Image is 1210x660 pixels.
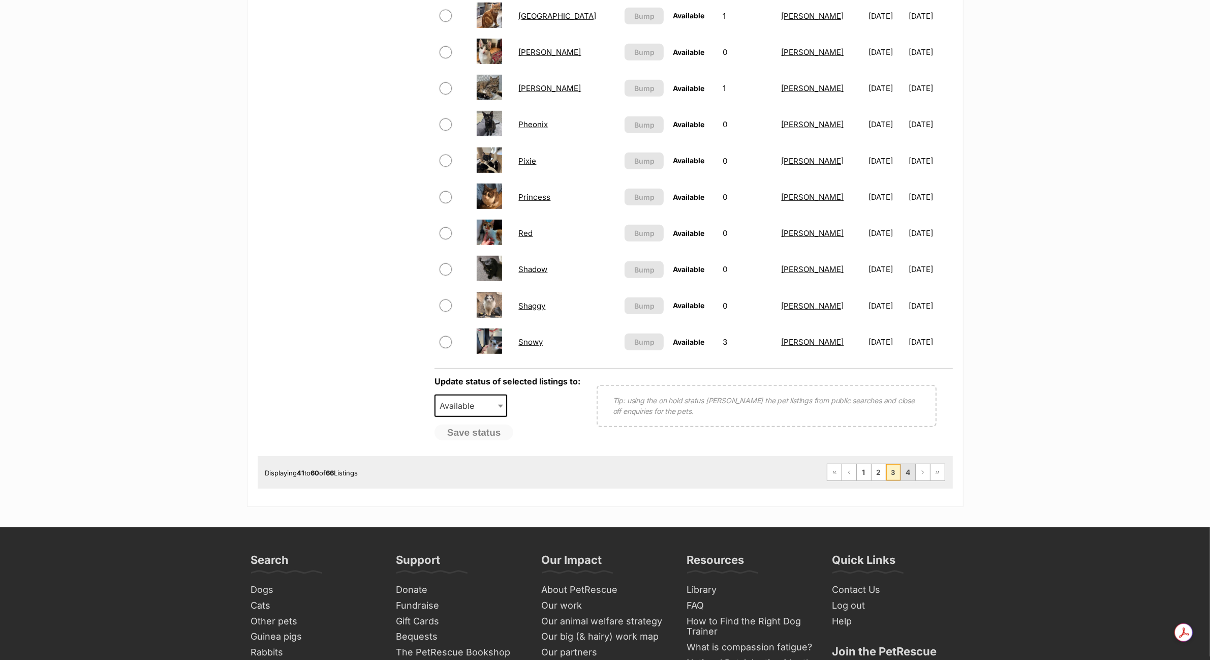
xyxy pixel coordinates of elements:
td: [DATE] [909,252,951,287]
strong: 60 [311,469,320,477]
span: Available [673,11,704,20]
span: Bump [634,119,655,130]
span: Bump [634,192,655,202]
span: Available [435,395,508,417]
a: [PERSON_NAME] [782,83,844,93]
strong: 41 [297,469,305,477]
a: Page 2 [872,464,886,481]
a: Cats [247,598,382,614]
span: Bump [634,337,655,347]
a: Our work [538,598,673,614]
h3: Resources [687,553,744,573]
td: [DATE] [865,252,908,287]
a: Bequests [392,629,528,645]
a: About PetRescue [538,582,673,598]
a: Dogs [247,582,382,598]
td: [DATE] [909,143,951,178]
td: 3 [719,324,777,359]
span: Bump [634,83,655,94]
span: Page 3 [886,464,901,481]
span: Available [673,193,704,201]
a: [GEOGRAPHIC_DATA] [519,11,597,21]
td: [DATE] [865,324,908,359]
span: Bump [634,264,655,275]
a: Last page [930,464,945,481]
span: Displaying to of Listings [265,469,358,477]
td: 1 [719,71,777,106]
label: Update status of selected listings to: [435,376,580,386]
span: Bump [634,156,655,166]
span: Bump [634,11,655,21]
a: [PERSON_NAME] [782,337,844,347]
a: Pheonix [519,119,548,129]
a: [PERSON_NAME] [782,156,844,166]
td: [DATE] [909,288,951,323]
td: [DATE] [909,179,951,215]
a: [PERSON_NAME] [782,264,844,274]
a: What is compassion fatigue? [683,640,818,655]
p: Tip: using the on hold status [PERSON_NAME] the pet listings from public searches and close off e... [613,395,920,416]
button: Bump [625,44,664,61]
td: [DATE] [865,216,908,251]
td: [DATE] [865,35,908,70]
a: Next page [916,464,930,481]
a: Help [828,614,964,629]
a: Snowy [519,337,543,347]
td: [DATE] [909,35,951,70]
td: [DATE] [909,107,951,142]
a: How to Find the Right Dog Trainer [683,614,818,640]
span: Available [673,229,704,237]
button: Bump [625,80,664,97]
td: 0 [719,252,777,287]
a: FAQ [683,598,818,614]
h3: Search [251,553,289,573]
a: Page 1 [857,464,871,481]
span: Bump [634,301,655,311]
span: Available [673,48,704,56]
a: Log out [828,598,964,614]
nav: Pagination [827,464,945,481]
a: [PERSON_NAME] [782,119,844,129]
a: Contact Us [828,582,964,598]
a: Shadow [519,264,548,274]
a: [PERSON_NAME] [782,228,844,238]
a: [PERSON_NAME] [519,83,581,93]
td: [DATE] [865,107,908,142]
h3: Quick Links [832,553,896,573]
button: Bump [625,8,664,24]
a: Other pets [247,614,382,629]
td: 0 [719,179,777,215]
a: Donate [392,582,528,598]
button: Bump [625,189,664,205]
td: [DATE] [909,71,951,106]
td: [DATE] [865,179,908,215]
a: Red [519,228,533,238]
button: Bump [625,334,664,350]
button: Bump [625,225,664,242]
span: Available [436,399,484,413]
h3: Support [396,553,441,573]
td: 0 [719,107,777,142]
span: Available [673,301,704,310]
button: Bump [625,153,664,169]
a: First page [827,464,842,481]
span: Available [673,84,704,93]
td: [DATE] [909,324,951,359]
strong: 66 [326,469,334,477]
button: Bump [625,261,664,278]
a: [PERSON_NAME] [782,192,844,202]
span: Available [673,156,704,165]
a: Fundraise [392,598,528,614]
a: Pixie [519,156,537,166]
button: Bump [625,116,664,133]
a: Previous page [842,464,856,481]
a: Page 4 [901,464,915,481]
span: Bump [634,228,655,238]
a: Princess [519,192,551,202]
a: Guinea pigs [247,629,382,645]
a: [PERSON_NAME] [519,47,581,57]
td: 0 [719,35,777,70]
td: 0 [719,288,777,323]
a: [PERSON_NAME] [782,11,844,21]
td: [DATE] [865,143,908,178]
